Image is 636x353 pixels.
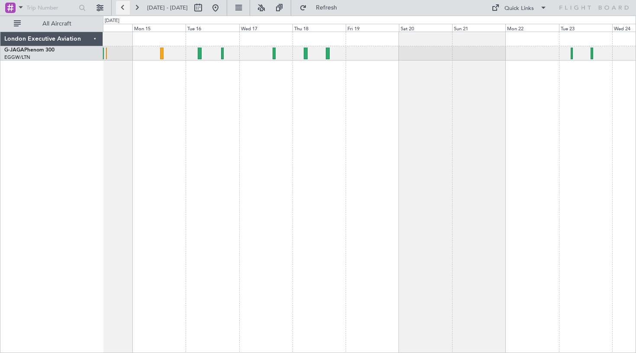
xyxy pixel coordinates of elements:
[186,24,239,32] div: Tue 16
[487,1,551,15] button: Quick Links
[4,48,24,53] span: G-JAGA
[452,24,505,32] div: Sun 21
[79,24,132,32] div: Sun 14
[4,48,55,53] a: G-JAGAPhenom 300
[399,24,452,32] div: Sat 20
[10,17,94,31] button: All Aircraft
[132,24,186,32] div: Mon 15
[105,17,119,25] div: [DATE]
[308,5,345,11] span: Refresh
[559,24,612,32] div: Tue 23
[239,24,292,32] div: Wed 17
[4,54,30,61] a: EGGW/LTN
[346,24,399,32] div: Fri 19
[505,24,559,32] div: Mon 22
[147,4,188,12] span: [DATE] - [DATE]
[292,24,346,32] div: Thu 18
[296,1,347,15] button: Refresh
[22,21,91,27] span: All Aircraft
[504,4,534,13] div: Quick Links
[26,1,76,14] input: Trip Number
